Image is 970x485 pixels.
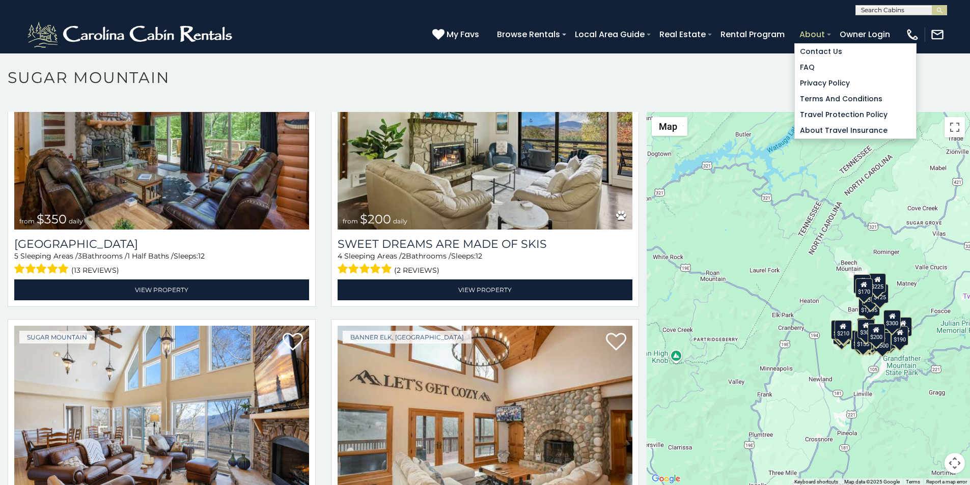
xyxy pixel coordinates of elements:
div: Sleeping Areas / Bathrooms / Sleeps: [338,251,632,277]
button: Toggle fullscreen view [945,117,965,137]
span: from [343,217,358,225]
span: 2 [402,251,406,261]
img: Sweet Dreams Are Made Of Skis [338,32,632,230]
div: $175 [856,330,874,349]
a: FAQ [795,60,916,75]
span: 5 [14,251,18,261]
div: $225 [869,273,886,293]
a: Banner Elk, [GEOGRAPHIC_DATA] [343,331,472,344]
div: $190 [892,326,909,346]
a: Local Area Guide [570,25,650,43]
h3: Grouse Moor Lodge [14,237,309,251]
a: Privacy Policy [795,75,916,91]
span: (13 reviews) [71,264,119,277]
a: Browse Rentals [492,25,565,43]
a: Sweet Dreams Are Made Of Skis [338,237,632,251]
span: $200 [360,212,391,226]
a: Report a map error [926,479,967,484]
div: $300 [857,319,875,338]
span: (2 reviews) [394,264,439,277]
span: My Favs [447,28,479,41]
img: phone-regular-white.png [905,27,920,42]
div: Sleeping Areas / Bathrooms / Sleeps: [14,251,309,277]
a: Terms and Conditions [795,91,916,107]
a: Contact Us [795,44,916,60]
span: $350 [37,212,67,226]
span: 12 [198,251,205,261]
img: Grouse Moor Lodge [14,32,309,230]
span: from [19,217,35,225]
a: Add to favorites [606,332,626,353]
div: $300 [884,310,901,329]
a: Terms [906,479,920,484]
div: $155 [855,331,872,350]
img: mail-regular-white.png [930,27,945,42]
span: 12 [476,251,482,261]
a: Owner Login [835,25,895,43]
div: $1,095 [858,297,880,316]
a: Real Estate [654,25,711,43]
div: $200 [868,324,885,343]
div: $240 [854,274,871,294]
div: $210 [835,320,852,339]
span: Map [659,121,677,132]
span: 3 [78,251,82,261]
a: My Favs [432,28,482,41]
a: Sugar Mountain [19,331,95,344]
a: About [794,25,830,43]
span: 4 [338,251,342,261]
a: Add to favorites [283,332,303,353]
a: Grouse Moor Lodge from $350 daily [14,32,309,230]
a: View Property [338,279,632,300]
a: Travel Protection Policy [795,107,916,123]
div: $170 [855,278,873,298]
span: 1 Half Baths / [127,251,174,261]
div: $190 [857,318,874,337]
a: About Travel Insurance [795,123,916,138]
button: Change map style [652,117,687,136]
a: View Property [14,279,309,300]
div: $125 [871,284,889,303]
a: Sweet Dreams Are Made Of Skis from $200 daily [338,32,632,230]
a: Rental Program [715,25,790,43]
span: daily [69,217,83,225]
span: daily [393,217,407,225]
img: White-1-2.png [25,19,237,50]
a: [GEOGRAPHIC_DATA] [14,237,309,251]
span: Map data ©2025 Google [844,479,900,484]
button: Map camera controls [945,453,965,473]
div: $155 [895,317,912,336]
div: $240 [831,320,848,339]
